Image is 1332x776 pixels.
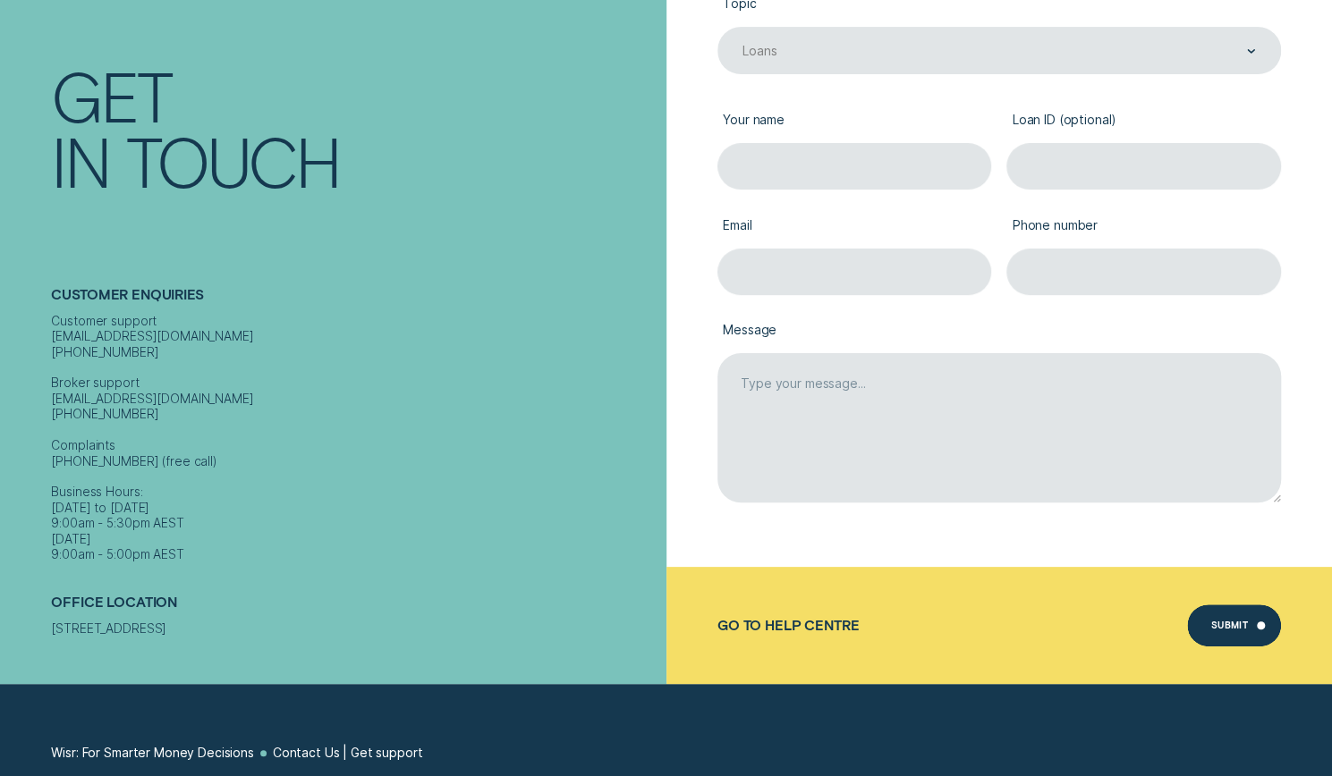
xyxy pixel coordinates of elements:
label: Your name [717,100,991,143]
label: Email [717,206,991,249]
a: Contact Us | Get support [273,746,423,761]
div: Loans [742,44,776,59]
h1: Get In Touch [51,63,658,193]
h2: Customer Enquiries [51,285,658,313]
button: Submit [1187,604,1280,646]
div: Touch [126,128,339,193]
a: Go to Help Centre [717,617,859,633]
h2: Office Location [51,594,658,621]
label: Phone number [1006,206,1280,249]
label: Message [717,310,1281,353]
div: In [51,128,109,193]
div: Get [51,63,171,128]
label: Loan ID (optional) [1006,100,1280,143]
a: Wisr: For Smarter Money Decisions [51,746,253,761]
div: Customer support [EMAIL_ADDRESS][DOMAIN_NAME] [PHONE_NUMBER] Broker support [EMAIL_ADDRESS][DOMAI... [51,313,658,562]
div: [STREET_ADDRESS] [51,621,658,637]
